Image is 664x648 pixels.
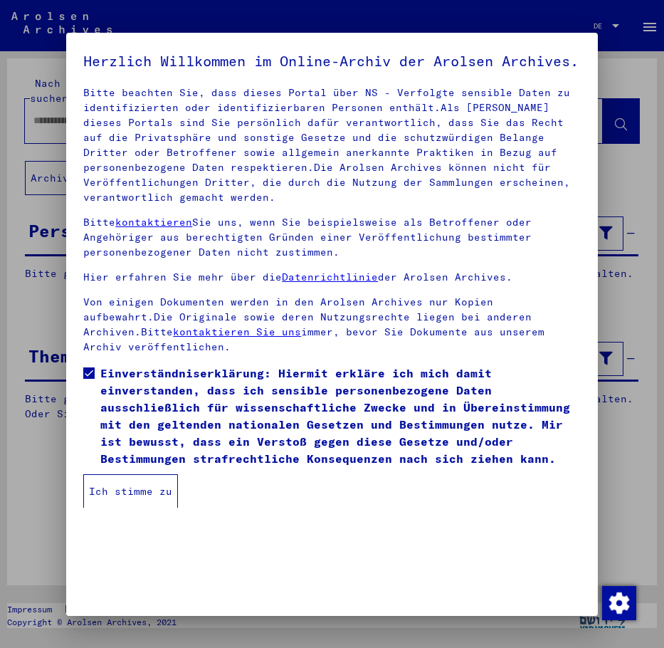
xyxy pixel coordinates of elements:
[282,271,378,283] a: Datenrichtlinie
[83,270,580,285] p: Hier erfahren Sie mehr über die der Arolsen Archives.
[83,50,580,73] h5: Herzlich Willkommen im Online-Archiv der Arolsen Archives.
[601,585,636,620] div: Zustimmung ändern
[83,215,580,260] p: Bitte Sie uns, wenn Sie beispielsweise als Betroffener oder Angehöriger aus berechtigten Gründen ...
[115,216,192,229] a: kontaktieren
[602,586,636,620] img: Zustimmung ändern
[173,325,301,338] a: kontaktieren Sie uns
[83,295,580,355] p: Von einigen Dokumenten werden in den Arolsen Archives nur Kopien aufbewahrt.Die Originale sowie d...
[83,85,580,205] p: Bitte beachten Sie, dass dieses Portal über NS - Verfolgte sensible Daten zu identifizierten oder...
[100,365,580,467] span: Einverständniserklärung: Hiermit erkläre ich mich damit einverstanden, dass ich sensible personen...
[83,474,178,508] button: Ich stimme zu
